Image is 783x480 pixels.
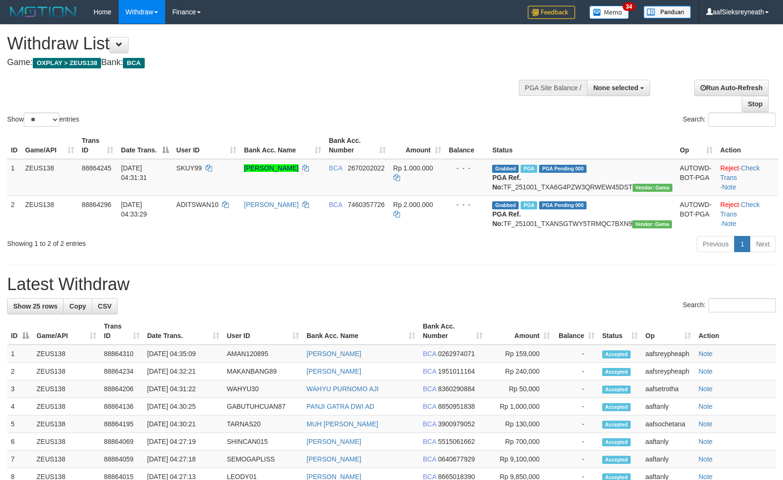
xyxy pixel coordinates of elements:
td: 1 [7,159,21,196]
a: CSV [92,298,118,314]
td: 2 [7,196,21,232]
a: 1 [734,236,750,252]
td: AUTOWD-BOT-PGA [676,196,717,232]
td: 88864069 [100,433,143,451]
td: - [554,433,598,451]
span: Accepted [602,403,631,411]
span: BCA [423,455,436,463]
td: Rp 700,000 [486,433,554,451]
td: - [554,415,598,433]
th: Balance [445,132,489,159]
span: CSV [98,302,112,310]
th: Op: activate to sort column ascending [642,318,695,345]
td: ZEUS138 [33,451,100,468]
a: PANJI GATRA DWI AD [307,403,374,410]
span: Vendor URL: https://trx31.1velocity.biz [633,184,672,192]
img: Button%20Memo.svg [589,6,629,19]
td: 88864234 [100,363,143,380]
td: · · [717,159,778,196]
span: ADITSWAN10 [177,201,219,208]
td: aafsetrotha [642,380,695,398]
span: Copy [69,302,86,310]
th: Bank Acc. Name: activate to sort column ascending [303,318,419,345]
td: 7 [7,451,33,468]
td: aafsochetana [642,415,695,433]
th: Trans ID: activate to sort column ascending [78,132,117,159]
span: BCA [329,201,342,208]
td: MAKANBANG89 [223,363,303,380]
b: PGA Ref. No: [492,174,521,191]
th: Date Trans.: activate to sort column descending [117,132,173,159]
label: Search: [683,298,776,312]
td: SHINCAN015 [223,433,303,451]
span: Accepted [602,350,631,358]
td: ZEUS138 [33,415,100,433]
td: [DATE] 04:27:19 [143,433,223,451]
span: Grabbed [492,165,519,173]
span: Copy 3900979052 to clipboard [438,420,475,428]
td: 2 [7,363,33,380]
a: Check Trans [720,164,760,181]
a: Note [699,367,713,375]
span: BCA [423,385,436,393]
h4: Game: Bank: [7,58,513,67]
th: Action [695,318,776,345]
img: panduan.png [643,6,691,19]
span: Marked by aaftanly [521,201,537,209]
td: WAHYU30 [223,380,303,398]
span: Accepted [602,438,631,446]
th: Action [717,132,778,159]
img: MOTION_logo.png [7,5,79,19]
span: BCA [423,420,436,428]
span: BCA [423,403,436,410]
td: - [554,345,598,363]
th: Amount: activate to sort column ascending [486,318,554,345]
input: Search: [708,113,776,127]
span: BCA [423,367,436,375]
span: [DATE] 04:31:31 [121,164,147,181]
a: [PERSON_NAME] [307,350,361,358]
a: WAHYU PURNOMO AJI [307,385,379,393]
th: ID: activate to sort column descending [7,318,33,345]
div: - - - [449,163,485,173]
td: Rp 9,100,000 [486,451,554,468]
td: [DATE] 04:32:21 [143,363,223,380]
td: 88864310 [100,345,143,363]
div: Showing 1 to 2 of 2 entries [7,235,319,248]
span: Rp 1.000.000 [393,164,433,172]
span: Copy 0262974071 to clipboard [438,350,475,358]
b: PGA Ref. No: [492,210,521,227]
td: [DATE] 04:27:18 [143,451,223,468]
td: TF_251001_TXANSGTWY5TRMQC7BXN9 [488,196,676,232]
span: PGA Pending [539,165,587,173]
div: PGA Site Balance / [519,80,587,96]
span: Copy 8850951838 to clipboard [438,403,475,410]
th: User ID: activate to sort column ascending [173,132,241,159]
a: Note [722,183,736,191]
a: MUH [PERSON_NAME] [307,420,378,428]
th: Date Trans.: activate to sort column ascending [143,318,223,345]
th: Game/API: activate to sort column ascending [21,132,78,159]
label: Search: [683,113,776,127]
span: BCA [123,58,144,68]
td: 88864059 [100,451,143,468]
td: [DATE] 04:31:22 [143,380,223,398]
td: [DATE] 04:30:25 [143,398,223,415]
span: BCA [423,350,436,358]
td: [DATE] 04:30:21 [143,415,223,433]
button: None selected [587,80,650,96]
td: ZEUS138 [21,196,78,232]
td: aaftanly [642,451,695,468]
a: [PERSON_NAME] [244,164,298,172]
a: [PERSON_NAME] [307,367,361,375]
td: aafsreypheaph [642,363,695,380]
a: Show 25 rows [7,298,64,314]
span: Accepted [602,368,631,376]
a: Stop [742,96,769,112]
input: Search: [708,298,776,312]
a: Copy [63,298,92,314]
span: None selected [593,84,638,92]
h1: Withdraw List [7,34,513,53]
span: Accepted [602,456,631,464]
a: Note [699,455,713,463]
